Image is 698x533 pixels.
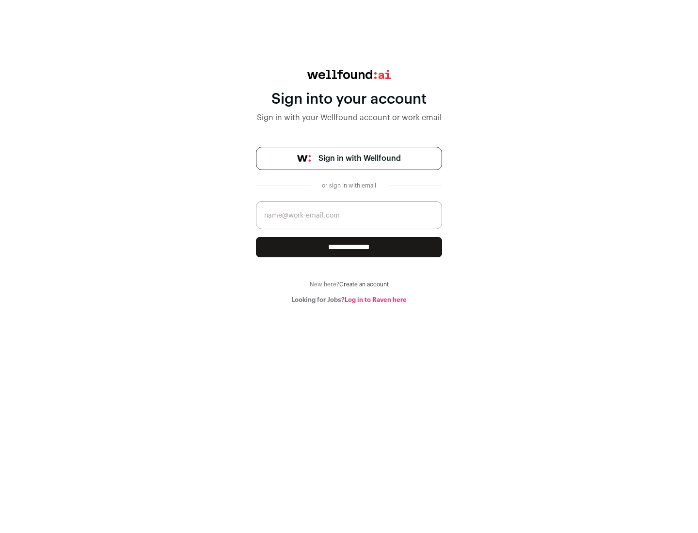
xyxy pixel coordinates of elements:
[256,296,442,304] div: Looking for Jobs?
[256,91,442,108] div: Sign into your account
[256,201,442,229] input: name@work-email.com
[345,297,407,303] a: Log in to Raven here
[256,147,442,170] a: Sign in with Wellfound
[256,112,442,124] div: Sign in with your Wellfound account or work email
[297,155,311,162] img: wellfound-symbol-flush-black-fb3c872781a75f747ccb3a119075da62bfe97bd399995f84a933054e44a575c4.png
[256,281,442,288] div: New here?
[307,70,391,79] img: wellfound:ai
[318,182,380,189] div: or sign in with email
[318,153,401,164] span: Sign in with Wellfound
[339,282,389,287] a: Create an account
